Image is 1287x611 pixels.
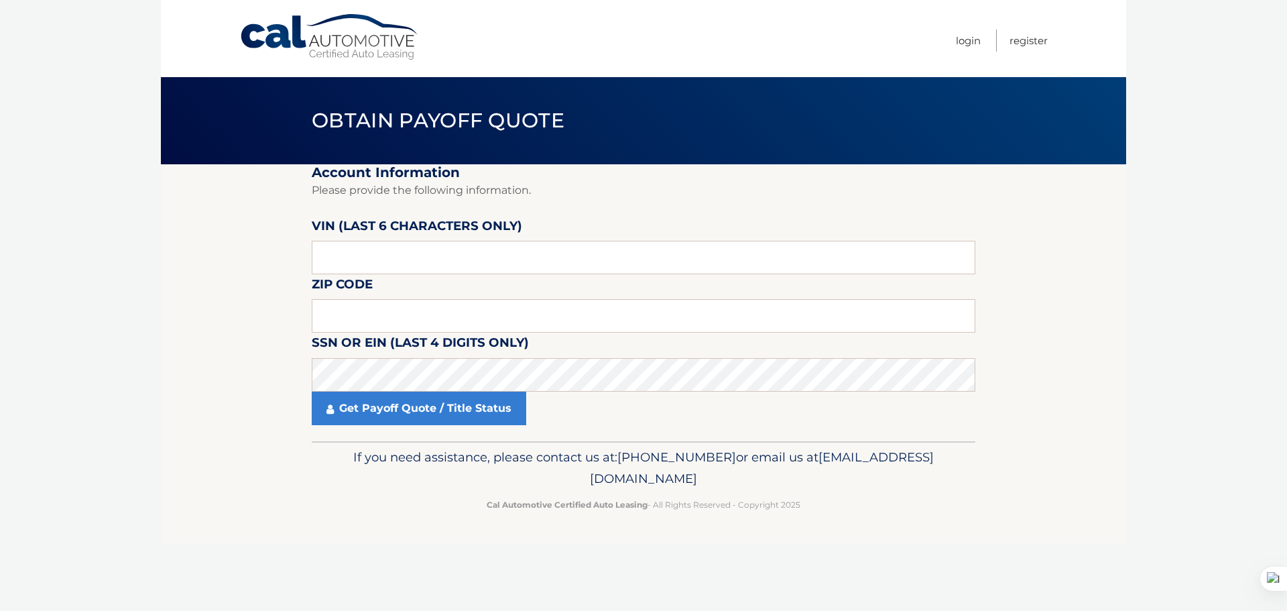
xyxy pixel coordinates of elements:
strong: Cal Automotive Certified Auto Leasing [487,500,648,510]
a: Cal Automotive [239,13,420,61]
label: Zip Code [312,274,373,299]
span: Obtain Payoff Quote [312,108,564,133]
p: If you need assistance, please contact us at: or email us at [320,447,967,490]
a: Get Payoff Quote / Title Status [312,392,526,425]
a: Register [1009,30,1048,52]
a: Login [956,30,981,52]
label: VIN (last 6 characters only) [312,216,522,241]
p: Please provide the following information. [312,181,975,200]
p: - All Rights Reserved - Copyright 2025 [320,498,967,512]
label: SSN or EIN (last 4 digits only) [312,333,529,357]
h2: Account Information [312,164,975,181]
span: [PHONE_NUMBER] [617,449,736,465]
